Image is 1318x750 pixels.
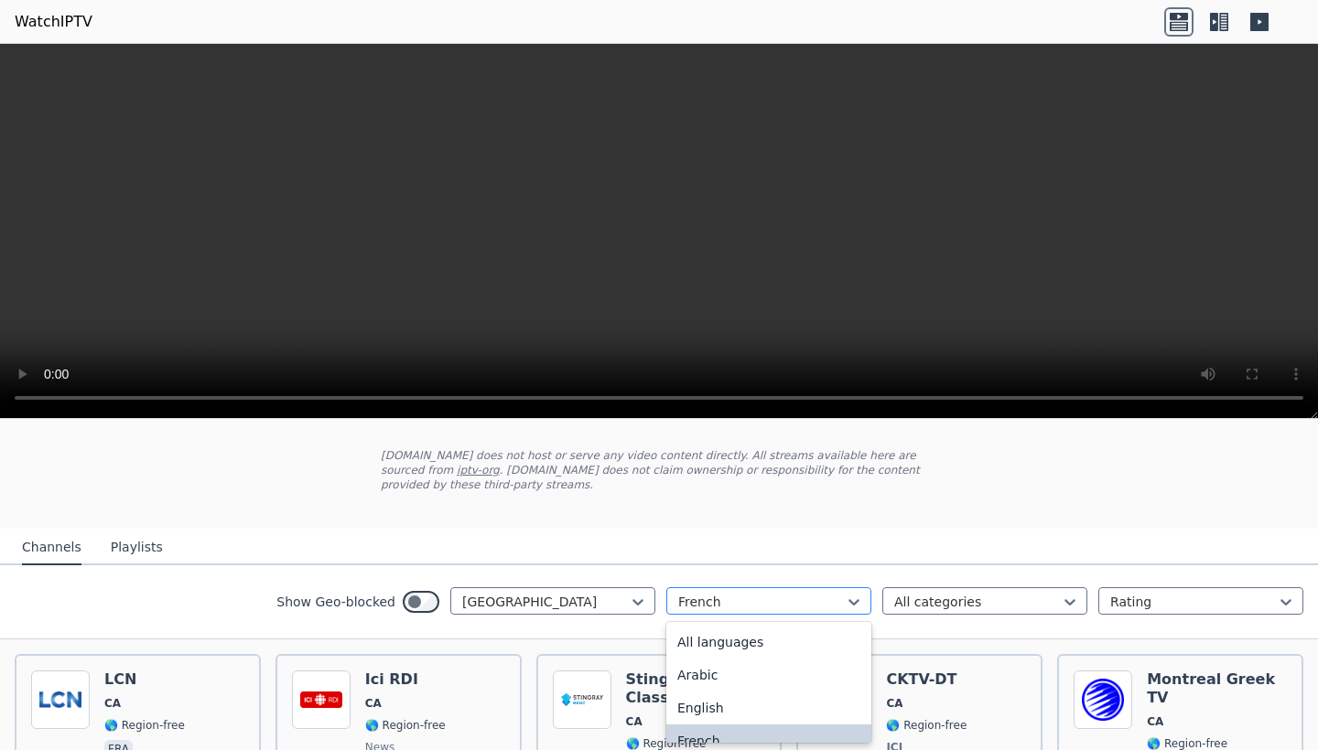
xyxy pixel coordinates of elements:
button: Channels [22,530,81,565]
img: Montreal Greek TV [1074,670,1132,729]
h6: Montreal Greek TV [1147,670,1287,707]
span: 🌎 Region-free [104,718,185,733]
img: Ici RDI [292,670,351,729]
span: CA [1147,714,1163,729]
a: iptv-org [457,464,500,477]
h6: CKTV-DT [886,670,967,689]
h6: Ici RDI [365,670,446,689]
span: CA [886,696,902,711]
label: Show Geo-blocked [276,593,395,611]
div: Arabic [666,659,871,691]
span: CA [365,696,382,711]
span: 🌎 Region-free [886,718,967,733]
span: CA [104,696,121,711]
div: All languages [666,626,871,659]
span: CA [626,714,643,729]
h6: LCN [104,670,185,689]
img: Stingray Classica [553,670,611,729]
a: WatchIPTV [15,11,92,33]
h6: Stingray Classica [626,670,766,707]
img: LCN [31,670,90,729]
div: English [666,691,871,724]
span: 🌎 Region-free [365,718,446,733]
p: [DOMAIN_NAME] does not host or serve any video content directly. All streams available here are s... [381,448,937,492]
button: Playlists [111,530,163,565]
